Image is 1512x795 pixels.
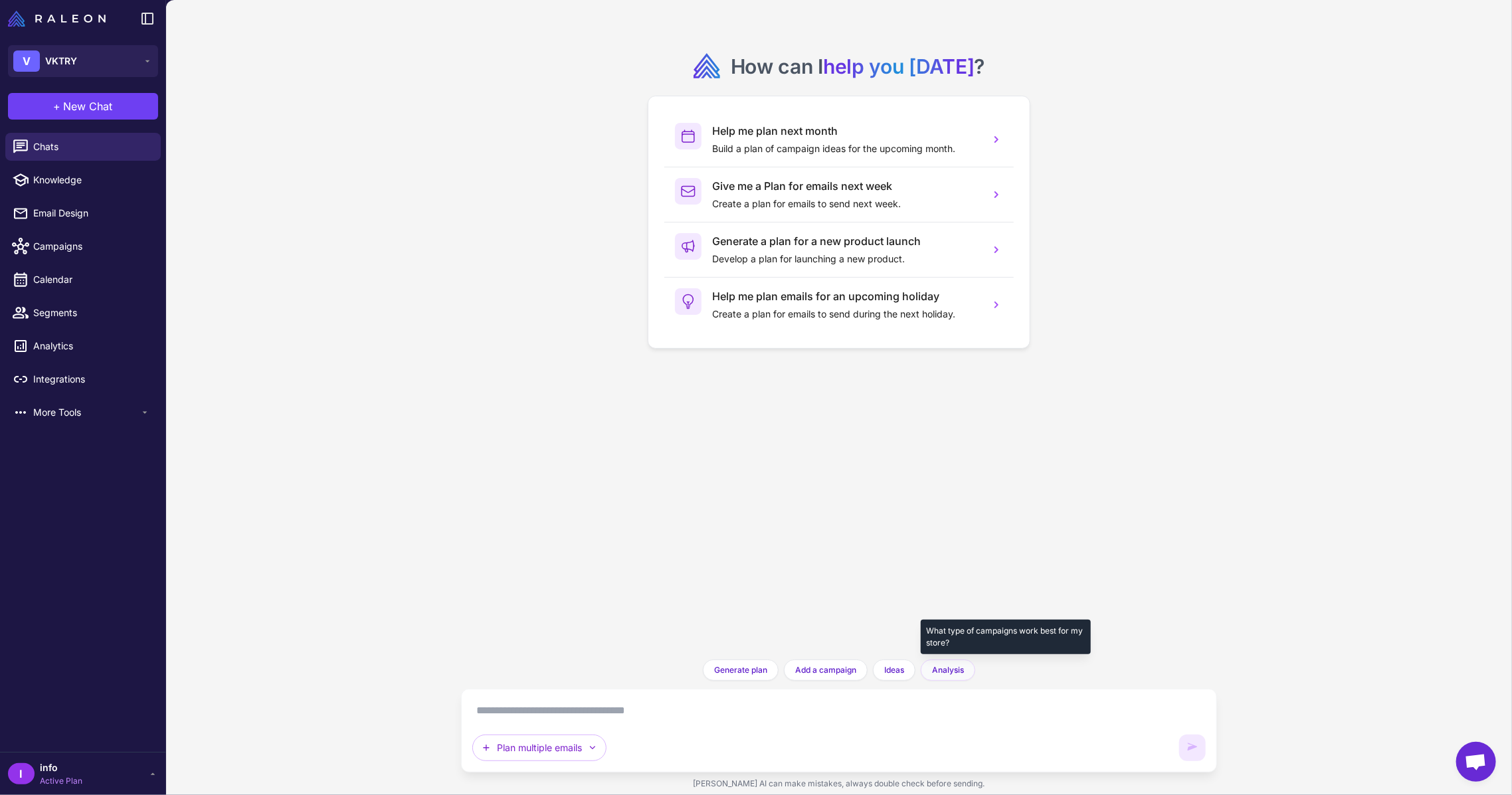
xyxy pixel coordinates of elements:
a: Raleon Logo [8,11,111,27]
button: Ideas [873,660,915,681]
button: Generate plan [703,660,779,681]
span: Segments [33,306,150,320]
p: Build a plan of campaign ideas for the upcoming month. [712,141,979,156]
button: Add a campaign [784,660,868,681]
span: Active Plan [40,775,82,787]
a: Segments [5,299,161,327]
button: Plan multiple emails [472,735,607,761]
img: Raleon Logo [8,11,106,27]
span: Knowledge [33,173,150,187]
span: VKTRY [45,54,77,68]
span: Email Design [33,206,150,221]
span: Chats [33,139,150,154]
a: Integrations [5,365,161,393]
a: Chats [5,133,161,161]
button: VVKTRY [8,45,158,77]
span: Analytics [33,339,150,353]
a: Email Design [5,199,161,227]
span: Add a campaign [795,664,856,676]
a: Open chat [1456,742,1496,782]
span: Ideas [884,664,904,676]
h3: Help me plan next month [712,123,979,139]
h3: Help me plan emails for an upcoming holiday [712,288,979,304]
p: Create a plan for emails to send next week. [712,197,979,211]
h3: Give me a Plan for emails next week [712,178,979,194]
p: Develop a plan for launching a new product. [712,252,979,266]
span: Generate plan [714,664,767,676]
span: Integrations [33,372,150,387]
div: [PERSON_NAME] AI can make mistakes, always double check before sending. [461,772,1217,795]
button: Analysis [921,660,975,681]
a: Campaigns [5,232,161,260]
h2: How can I ? [731,53,985,80]
p: Create a plan for emails to send during the next holiday. [712,307,979,321]
span: + [54,98,61,114]
span: Calendar [33,272,150,287]
span: New Chat [64,98,113,114]
a: Analytics [5,332,161,360]
a: Calendar [5,266,161,294]
span: Analysis [932,664,964,676]
button: +New Chat [8,93,158,120]
h3: Generate a plan for a new product launch [712,233,979,249]
span: Campaigns [33,239,150,254]
span: help you [DATE] [823,54,975,78]
div: I [8,763,35,784]
div: V [13,50,40,72]
a: Knowledge [5,166,161,194]
span: info [40,760,82,775]
span: More Tools [33,405,140,420]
